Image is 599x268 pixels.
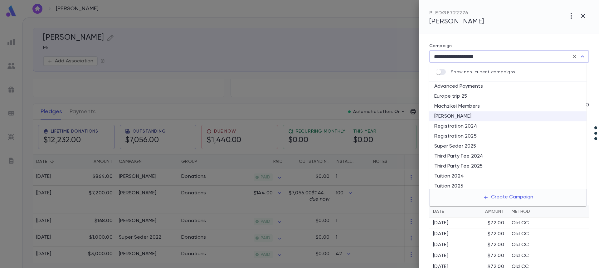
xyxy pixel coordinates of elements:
[429,161,587,171] li: Third Party Fee 2025
[488,231,504,237] div: $72.00
[451,70,515,75] p: Show non-current campaigns
[433,253,488,259] div: [DATE]
[512,253,529,259] p: Old CC
[512,242,529,248] p: Old CC
[478,192,538,203] button: Create Campaign
[429,131,587,141] li: Registration 2025
[488,253,504,259] div: $72.00
[429,121,587,131] li: Registration 2024
[429,91,587,101] li: Europe trip 25
[426,79,507,92] h5: [DATE]
[429,81,587,91] li: Advanced Payments
[433,209,485,214] div: Date
[429,181,587,191] li: Tuition 2025
[485,209,504,214] div: Amount
[578,52,587,61] button: Close
[488,242,504,248] div: $72.00
[570,52,579,61] button: Clear
[429,43,452,48] label: Campaign
[429,141,587,151] li: Super Seder 2025
[429,171,587,181] li: Tuition 2024
[512,231,529,237] p: Old CC
[429,111,587,121] li: [PERSON_NAME]
[433,220,488,226] div: [DATE]
[433,231,488,237] div: [DATE]
[508,206,589,217] th: Method
[433,242,488,248] div: [DATE]
[429,18,484,25] span: [PERSON_NAME]
[488,220,504,226] div: $72.00
[429,10,484,16] div: PLEDGE 722276
[429,101,587,111] li: Machzikei Members
[512,220,529,226] p: Old CC
[429,151,587,161] li: Third Party Fee 2024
